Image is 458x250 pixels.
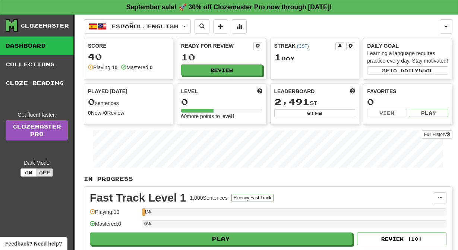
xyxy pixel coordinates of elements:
div: Daily Goal [367,42,448,50]
strong: 0 [104,110,107,116]
button: Play [90,232,353,245]
strong: 0 [150,64,153,70]
div: 60 more points to level 1 [181,113,262,120]
button: Add sentence to collection [213,19,228,34]
span: This week in points, UTC [350,88,355,95]
div: Mastered: [121,64,152,71]
div: 40 [88,52,169,61]
div: 0 [367,97,448,107]
div: sentences [88,97,169,107]
button: Review [181,64,262,76]
div: Fast Track Level 1 [90,192,186,203]
button: Seta dailygoal [367,66,448,75]
span: 2,491 [274,96,310,107]
p: In Progress [84,175,452,183]
button: Play [409,109,448,117]
div: Score [88,42,169,50]
div: Mastered: 0 [90,220,138,232]
strong: 0 [88,110,91,116]
button: More stats [232,19,247,34]
button: Full History [422,130,452,139]
span: Español / English [111,23,179,29]
div: Dark Mode [6,159,68,167]
span: Level [181,88,198,95]
button: View [274,109,356,117]
span: 0 [88,96,95,107]
div: Playing: [88,64,117,71]
div: Day [274,53,356,62]
div: 0 [181,97,262,107]
span: Played [DATE] [88,88,127,95]
div: Learning a language requires practice every day. Stay motivated! [367,50,448,64]
button: On [20,168,37,177]
span: Leaderboard [274,88,315,95]
button: Off [37,168,53,177]
div: Ready for Review [181,42,253,50]
button: View [367,109,407,117]
button: Español/English [84,19,191,34]
a: ClozemasterPro [6,120,68,140]
div: 1,000 Sentences [190,194,228,202]
div: Streak [274,42,336,50]
span: 1 [274,52,281,62]
div: st [274,97,356,107]
span: Score more points to level up [257,88,262,95]
div: Playing: 10 [90,208,138,221]
div: Get fluent faster. [6,111,68,118]
div: Favorites [367,88,448,95]
div: New / Review [88,109,169,117]
strong: 10 [112,64,118,70]
button: Fluency Fast Track [231,194,274,202]
div: Clozemaster [20,22,69,29]
div: 10 [181,53,262,62]
span: a daily [393,68,418,73]
button: Review (10) [357,232,446,245]
a: (CST) [297,44,309,49]
button: Search sentences [195,19,209,34]
strong: September sale! 🚀 30% off Clozemaster Pro now through [DATE]! [126,3,332,11]
div: 1% [144,208,145,216]
span: Open feedback widget [5,240,62,247]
